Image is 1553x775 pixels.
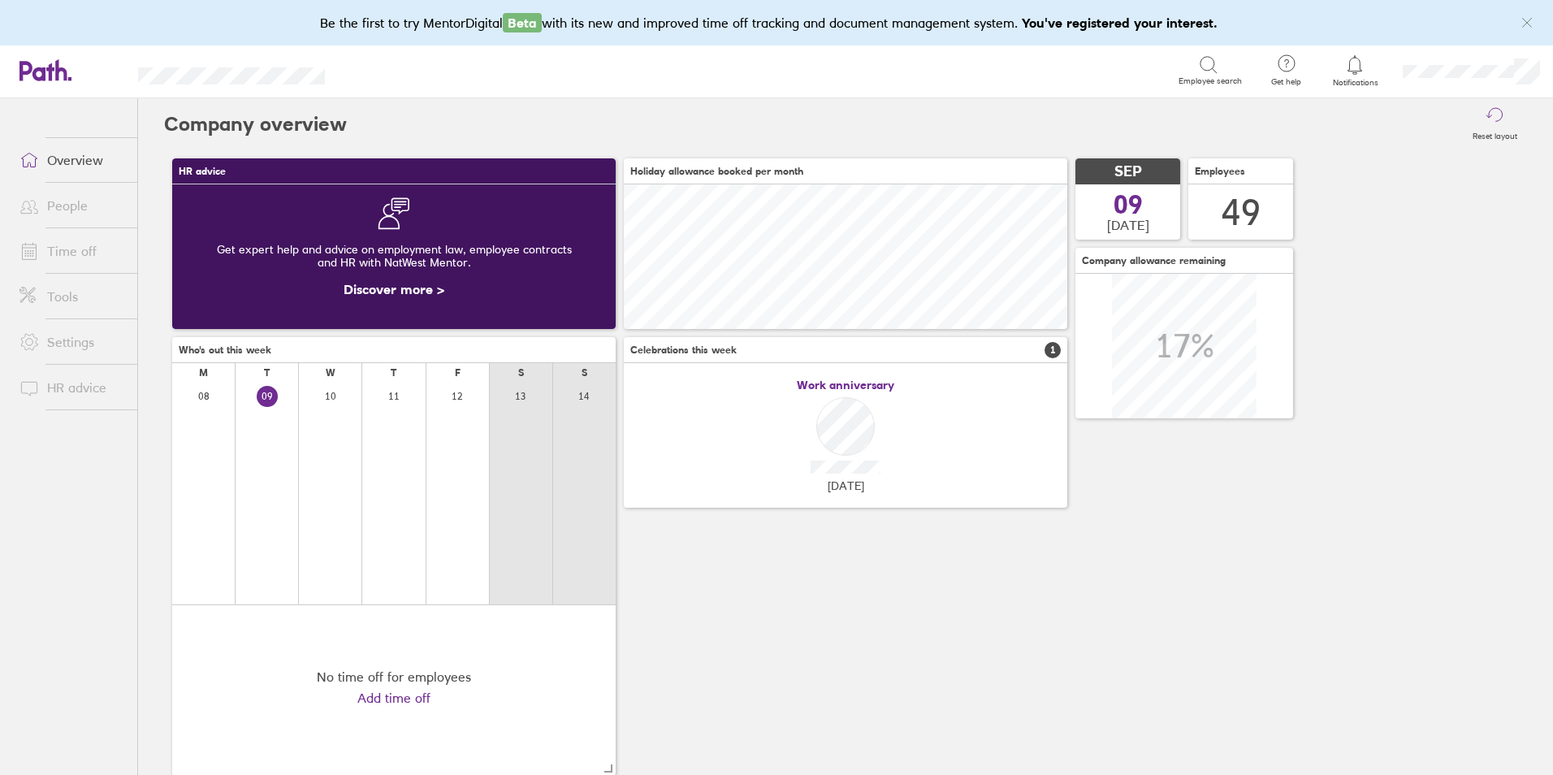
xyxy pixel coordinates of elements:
span: Notifications [1329,78,1382,88]
span: HR advice [179,166,226,177]
a: Add time off [357,691,430,705]
a: People [6,189,137,222]
h2: Company overview [164,98,347,150]
span: Work anniversary [797,379,894,392]
div: S [518,367,524,379]
a: Overview [6,144,137,176]
span: [DATE] [828,479,864,492]
span: Holiday allowance booked per month [630,166,803,177]
span: Employees [1195,166,1245,177]
a: HR advice [6,371,137,404]
div: S [582,367,587,379]
div: W [326,367,335,379]
a: Discover more > [344,281,444,297]
div: F [455,367,461,379]
span: Get help [1260,77,1313,87]
label: Reset layout [1463,127,1527,141]
span: SEP [1114,163,1142,180]
div: No time off for employees [317,669,471,684]
div: T [391,367,396,379]
div: 49 [1222,192,1261,233]
div: Search [369,63,410,77]
span: Employee search [1179,76,1242,86]
a: Settings [6,326,137,358]
div: T [264,367,270,379]
span: 1 [1045,342,1061,358]
button: Reset layout [1463,98,1527,150]
div: Be the first to try MentorDigital with its new and improved time off tracking and document manage... [320,13,1234,32]
span: [DATE] [1107,218,1149,232]
span: Celebrations this week [630,344,737,356]
div: Get expert help and advice on employment law, employee contracts and HR with NatWest Mentor. [185,230,603,282]
div: M [199,367,208,379]
span: 09 [1114,192,1143,218]
a: Tools [6,280,137,313]
b: You've registered your interest. [1022,15,1218,31]
span: Who's out this week [179,344,271,356]
span: Beta [503,13,542,32]
a: Time off [6,235,137,267]
a: Notifications [1329,54,1382,88]
span: Company allowance remaining [1082,255,1226,266]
